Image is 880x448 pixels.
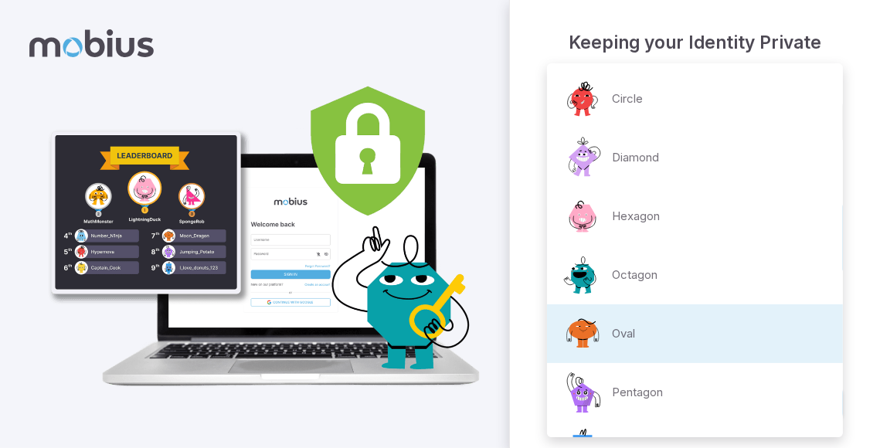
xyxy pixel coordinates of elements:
[559,311,606,357] img: oval.svg
[612,149,659,166] p: Diamond
[612,266,657,283] p: Octagon
[559,134,606,181] img: diamond.svg
[559,252,606,298] img: octagon.svg
[559,369,606,416] img: pentagon.svg
[559,76,606,122] img: circle.svg
[612,208,660,225] p: Hexagon
[612,384,663,401] p: Pentagon
[559,193,606,239] img: hexagon.svg
[612,90,643,107] p: Circle
[612,325,635,342] p: Oval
